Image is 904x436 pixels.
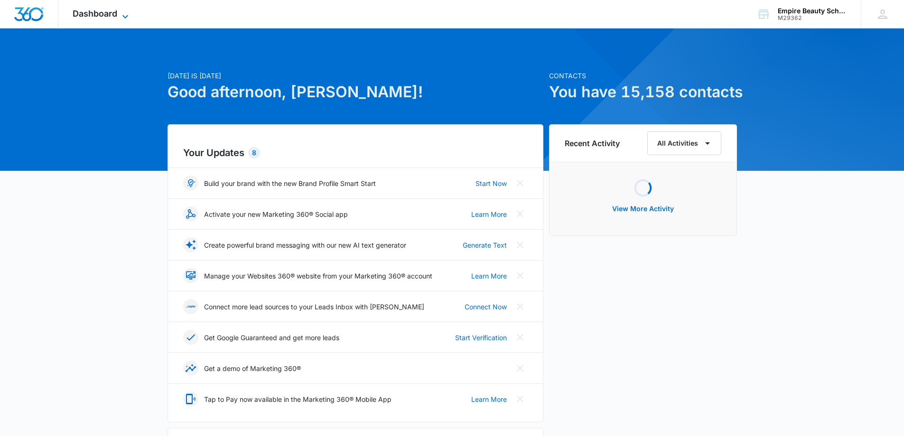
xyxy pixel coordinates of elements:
div: 8 [248,147,260,158]
h1: You have 15,158 contacts [549,81,737,103]
button: Close [513,206,528,222]
p: Build your brand with the new Brand Profile Smart Start [204,178,376,188]
button: Close [513,330,528,345]
button: Close [513,176,528,191]
p: Get a demo of Marketing 360® [204,363,301,373]
div: account id [778,15,847,21]
a: Start Verification [455,333,507,343]
a: Generate Text [463,240,507,250]
button: View More Activity [603,197,683,220]
h1: Good afternoon, [PERSON_NAME]! [168,81,543,103]
p: [DATE] is [DATE] [168,71,543,81]
p: Connect more lead sources to your Leads Inbox with [PERSON_NAME] [204,302,424,312]
a: Connect Now [465,302,507,312]
p: Create powerful brand messaging with our new AI text generator [204,240,406,250]
button: Close [513,237,528,252]
p: Tap to Pay now available in the Marketing 360® Mobile App [204,394,391,404]
button: Close [513,391,528,407]
span: Dashboard [73,9,117,19]
p: Contacts [549,71,737,81]
a: Learn More [471,394,507,404]
h2: Your Updates [183,146,528,160]
button: Close [513,361,528,376]
h6: Recent Activity [565,138,620,149]
a: Learn More [471,271,507,281]
button: Close [513,268,528,283]
p: Manage your Websites 360® website from your Marketing 360® account [204,271,432,281]
button: Close [513,299,528,314]
p: Get Google Guaranteed and get more leads [204,333,339,343]
a: Learn More [471,209,507,219]
div: account name [778,7,847,15]
p: Activate your new Marketing 360® Social app [204,209,348,219]
button: All Activities [647,131,721,155]
a: Start Now [475,178,507,188]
